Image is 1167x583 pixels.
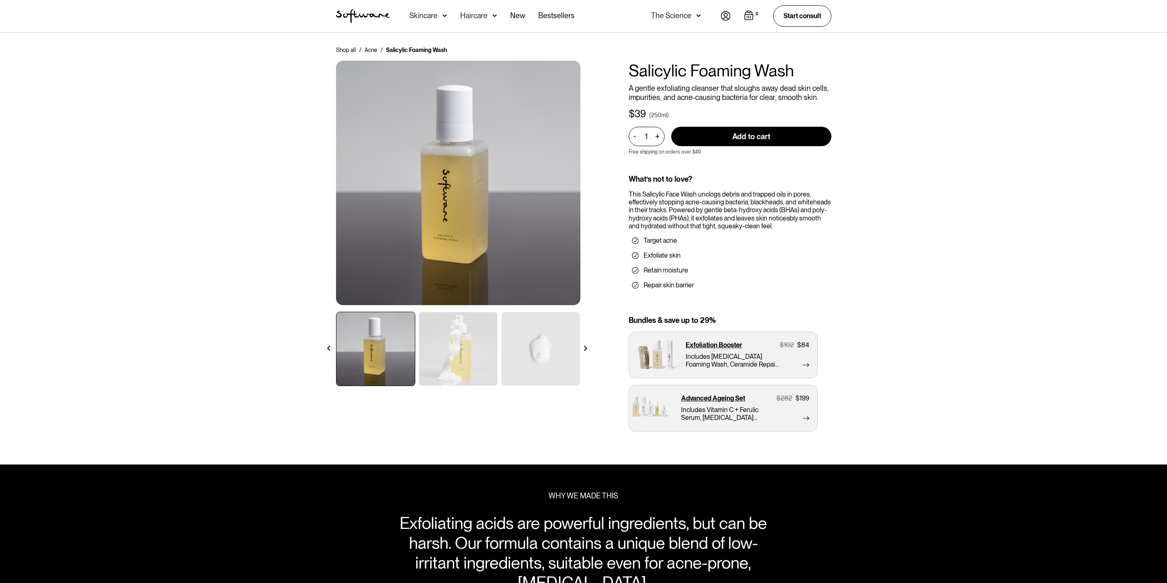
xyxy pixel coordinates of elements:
[410,12,438,20] div: Skincare
[795,394,800,402] div: $
[336,46,356,54] a: Shop all
[801,341,809,349] div: 84
[629,316,831,325] div: Bundles & save up to 29%
[633,132,639,141] div: -
[800,394,809,402] div: 199
[632,251,828,260] li: Exfoliate skin
[336,61,580,305] img: Ceramide Moisturiser
[784,341,794,349] div: 102
[381,46,383,54] div: /
[696,12,701,20] img: arrow down
[781,394,792,402] div: 282
[744,10,760,22] a: Open empty cart
[686,341,742,349] p: Exfoliation Booster
[632,266,828,275] li: Retain moisture
[629,190,831,230] div: This Salicylic Face Wash unclogs debris and trapped oils in pores, effectively stopping acne-caus...
[359,46,361,54] div: /
[651,12,691,20] div: The Science
[386,46,447,54] div: Salicylic Foaming Wash
[634,108,646,120] div: 39
[629,61,831,81] h1: Salicylic Foaming Wash
[336,9,390,23] a: home
[681,406,775,422] p: Includes Vitamin C + Ferulic Serum, [MEDICAL_DATA] Complex Oil, Salicylic Foaming Wash, Ceramide ...
[583,346,588,351] img: arrow right
[632,237,828,245] li: Target acne
[653,132,662,141] div: +
[443,12,447,20] img: arrow down
[629,385,818,431] a: Advanced Ageing Set$282$199Includes Vitamin C + Ferulic Serum, [MEDICAL_DATA] Complex Oil, Salicy...
[326,346,331,351] img: arrow left
[776,394,781,402] div: $
[632,281,828,289] li: Repair skin barrier
[773,5,831,26] a: Start consult
[549,491,618,500] div: WHY WE MADE THIS
[629,332,818,378] a: Exfoliation Booster$102$84Includes [MEDICAL_DATA] Foaming Wash, Ceramide Repair Balm and Cleansin...
[681,394,745,402] p: Advanced Ageing Set
[629,149,701,155] p: Free shipping on orders over $49
[686,353,779,368] p: Includes [MEDICAL_DATA] Foaming Wash, Ceramide Repair Balm and Cleansing Cloth
[336,9,390,23] img: Software Logo
[629,84,831,102] p: A gentle exfoliating cleanser that sloughs away dead skin cells, impurities, and acne-causing bac...
[780,341,784,349] div: $
[671,127,831,146] input: Add to cart
[754,10,760,18] div: 0
[460,12,488,20] div: Haircare
[649,111,669,119] div: (250ml)
[492,12,497,20] img: arrow down
[365,46,377,54] a: Acne
[629,175,831,184] div: What’s not to love?
[797,341,801,349] div: $
[629,108,634,120] div: $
